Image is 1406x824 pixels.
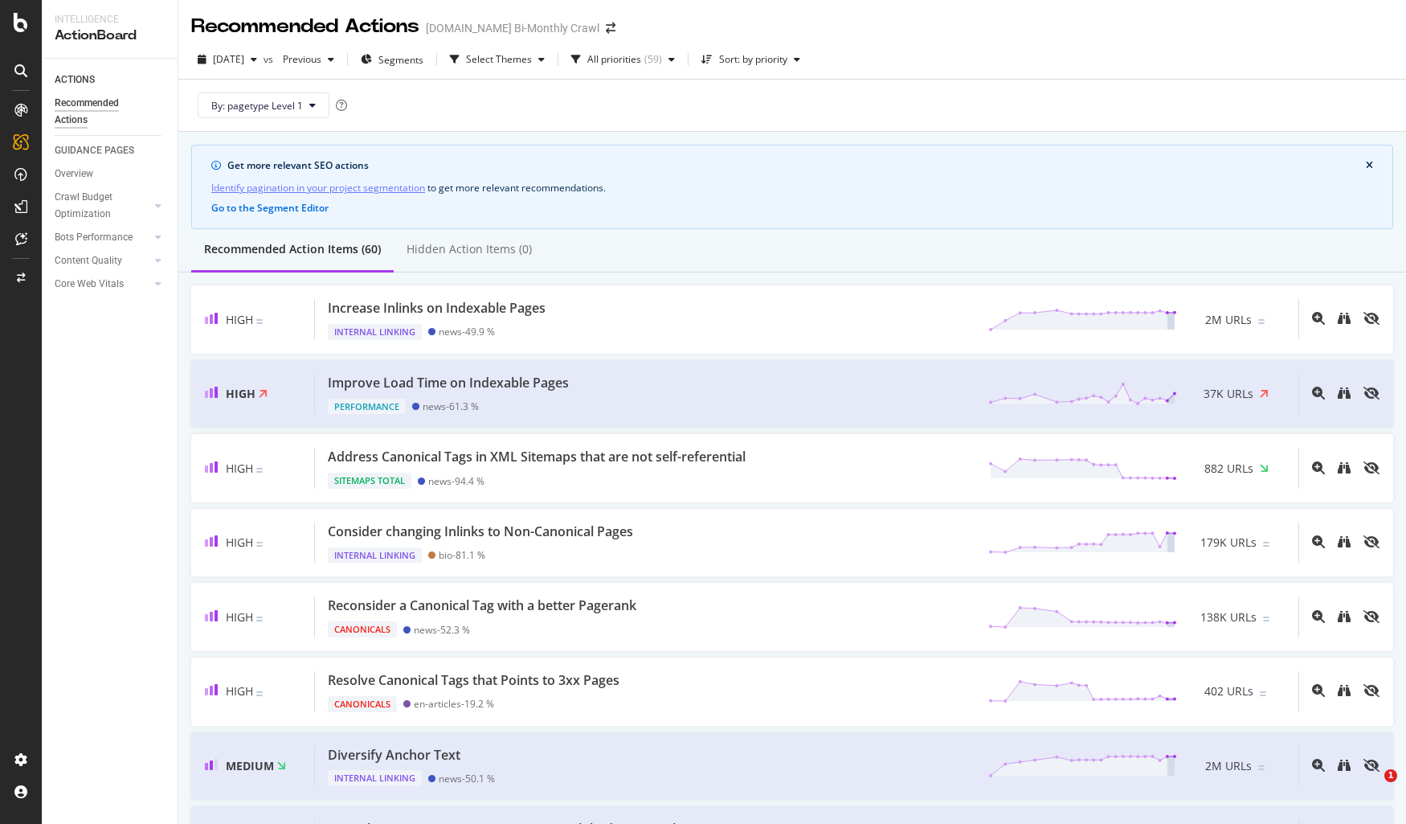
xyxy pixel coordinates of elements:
[328,299,546,318] div: Increase Inlinks on Indexable Pages
[1363,610,1379,623] div: eye-slash
[1312,387,1325,400] div: magnifying-glass-plus
[256,468,263,473] img: Equal
[1258,765,1265,770] img: Equal
[55,252,122,269] div: Content Quality
[211,203,329,214] button: Go to the Segment Editor
[328,547,422,564] div: Internal Linking
[1312,684,1325,697] div: magnifying-glass-plus
[1205,312,1252,328] span: 2M URLs
[328,596,636,615] div: Reconsider a Canonical Tag with a better Pagerank
[1200,535,1257,551] span: 179K URLs
[264,52,276,66] span: vs
[256,617,263,621] img: Equal
[55,166,166,182] a: Overview
[226,312,253,327] span: High
[1362,157,1377,174] button: close banner
[1363,387,1379,400] div: eye-slash
[428,475,484,487] div: news - 94.4 %
[55,229,133,246] div: Bots Performance
[1338,387,1351,400] div: binoculars
[328,523,633,541] div: Consider changing Inlinks to Non-Canonical Pages
[55,13,165,27] div: Intelligence
[1363,535,1379,548] div: eye-slash
[1312,610,1325,623] div: magnifying-glass-plus
[1338,611,1351,625] a: binoculars
[328,696,397,712] div: Canonicals
[695,47,807,72] button: Sort: by priority
[55,276,124,293] div: Core Web Vitals
[423,400,479,412] div: news - 61.3 %
[213,52,244,66] span: 2025 Sep. 10th
[256,691,263,696] img: Equal
[211,99,303,113] span: By: pagetype Level 1
[414,624,470,636] div: news - 52.3 %
[55,166,93,182] div: Overview
[226,386,255,401] span: High
[55,252,150,269] a: Content Quality
[1338,312,1351,325] div: binoculars
[378,53,423,67] span: Segments
[211,179,425,196] a: Identify pagination in your project segmentation
[226,535,253,550] span: High
[276,47,341,72] button: Previous
[565,47,681,72] button: All priorities(59)
[226,683,253,699] span: High
[407,241,532,257] div: Hidden Action Items (0)
[55,142,134,159] div: GUIDANCE PAGES
[198,92,329,118] button: By: pagetype Level 1
[1312,535,1325,548] div: magnifying-glass-plus
[1200,609,1257,625] span: 138K URLs
[443,47,551,72] button: Select Themes
[439,326,495,338] div: news - 49.9 %
[1338,536,1351,550] a: binoculars
[191,145,1393,229] div: info banner
[227,158,1366,173] div: Get more relevant SEO actions
[328,374,569,392] div: Improve Load Time on Indexable Pages
[1384,769,1397,782] span: 1
[1363,684,1379,697] div: eye-slash
[414,698,494,710] div: en-articles - 19.2 %
[55,72,95,88] div: ACTIONS
[644,55,662,64] div: ( 59 )
[1363,759,1379,772] div: eye-slash
[1338,684,1351,697] div: binoculars
[587,55,641,64] div: All priorities
[328,324,422,340] div: Internal Linking
[328,671,619,690] div: Resolve Canonical Tags that Points to 3xx Pages
[1204,683,1253,699] span: 402 URLs
[1312,759,1325,772] div: magnifying-glass-plus
[719,55,787,64] div: Sort: by priority
[466,55,532,64] div: Select Themes
[1205,758,1252,774] span: 2M URLs
[191,13,419,40] div: Recommended Actions
[191,47,264,72] button: [DATE]
[55,95,166,129] a: Recommended Actions
[55,276,150,293] a: Core Web Vitals
[55,189,139,223] div: Crawl Budget Optimization
[1338,610,1351,623] div: binoculars
[256,319,263,324] img: Equal
[354,47,430,72] button: Segments
[211,179,1373,196] div: to get more relevant recommendations .
[226,609,253,625] span: High
[1338,461,1351,474] div: binoculars
[1338,462,1351,476] a: binoculars
[276,52,321,66] span: Previous
[55,229,150,246] a: Bots Performance
[55,142,166,159] a: GUIDANCE PAGES
[1312,461,1325,474] div: magnifying-glass-plus
[439,773,495,785] div: news - 50.1 %
[1263,617,1269,621] img: Equal
[226,461,253,476] span: High
[328,746,460,765] div: Diversify Anchor Text
[1263,542,1269,547] img: Equal
[328,621,397,637] div: Canonicals
[1338,313,1351,326] a: binoculars
[204,241,381,257] div: Recommended Action Items (60)
[328,399,406,415] div: Performance
[1338,535,1351,548] div: binoculars
[1204,461,1253,477] span: 882 URLs
[1351,769,1390,808] iframe: Intercom live chat
[1258,319,1265,324] img: Equal
[256,542,263,547] img: Equal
